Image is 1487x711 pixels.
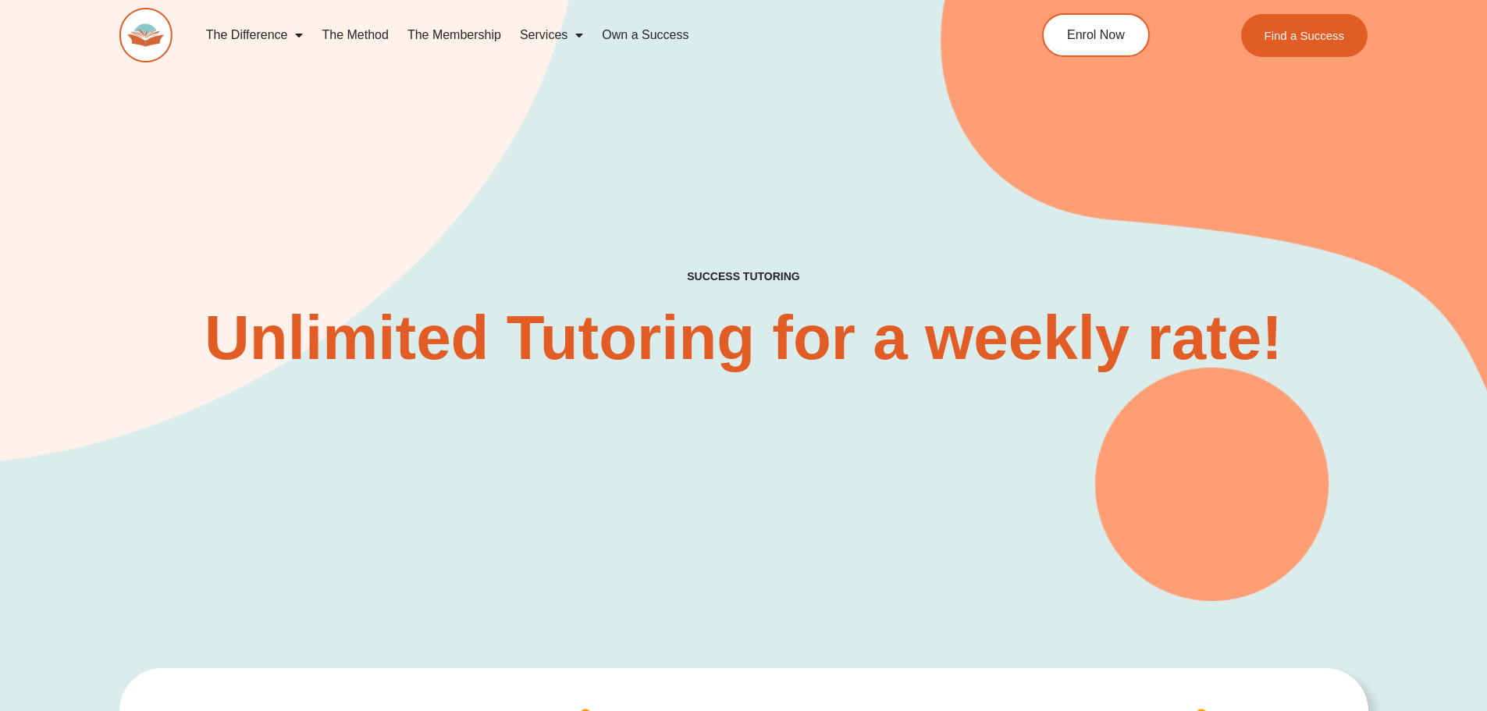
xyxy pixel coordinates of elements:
[1042,13,1150,57] a: Enrol Now
[201,307,1287,369] h2: Unlimited Tutoring for a weekly rate!
[1241,14,1368,57] a: Find a Success
[398,17,510,53] a: The Membership
[312,17,397,53] a: The Method
[197,17,313,53] a: The Difference
[510,17,592,53] a: Services
[1067,29,1125,41] span: Enrol Now
[559,270,929,283] h4: SUCCESS TUTORING​
[197,17,971,53] nav: Menu
[1265,30,1345,41] span: Find a Success
[592,17,698,53] a: Own a Success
